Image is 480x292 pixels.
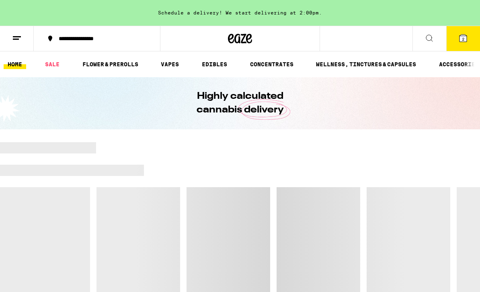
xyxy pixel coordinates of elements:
[157,59,183,69] a: VAPES
[312,59,420,69] a: WELLNESS, TINCTURES & CAPSULES
[4,59,26,69] a: HOME
[174,90,306,117] h1: Highly calculated cannabis delivery
[446,26,480,51] button: 2
[198,59,231,69] a: EDIBLES
[462,37,464,41] span: 2
[41,59,64,69] a: SALE
[246,59,297,69] a: CONCENTRATES
[78,59,142,69] a: FLOWER & PREROLLS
